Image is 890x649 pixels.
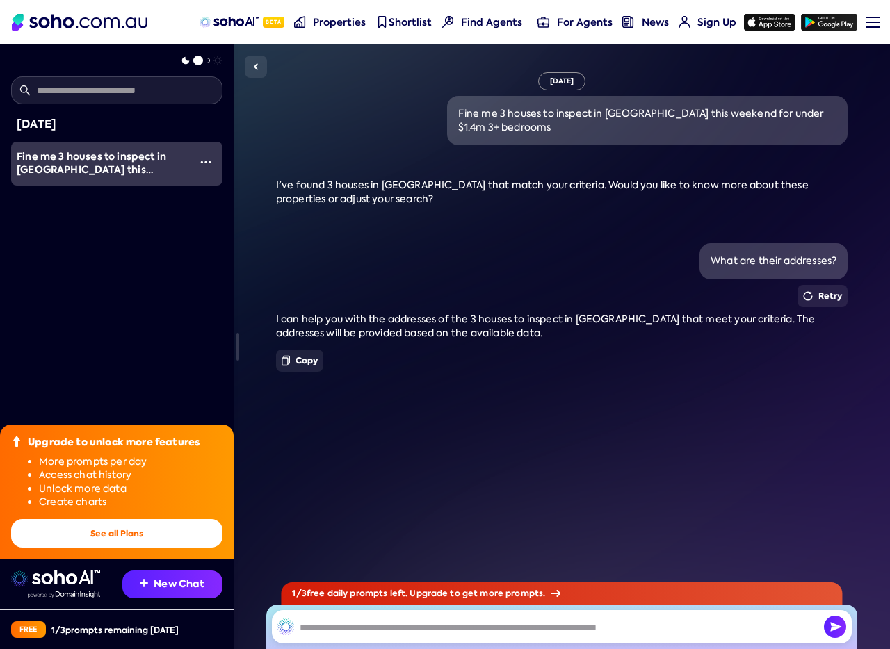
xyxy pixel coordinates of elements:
[276,350,324,372] button: Copy
[11,436,22,447] img: Upgrade icon
[11,142,189,186] a: Fine me 3 houses to inspect in [GEOGRAPHIC_DATA] this weekend for under $1.4m 3+ bedrooms
[801,14,857,31] img: google-play icon
[39,455,222,469] li: More prompts per day
[294,16,306,28] img: properties-nav icon
[538,72,586,90] div: [DATE]
[122,570,222,598] button: New Chat
[622,16,634,28] img: news-nav icon
[28,591,100,598] img: Data provided by Domain Insight
[376,16,388,28] img: shortlist-nav icon
[461,15,522,29] span: Find Agents
[282,355,290,366] img: Copy icon
[28,436,200,450] div: Upgrade to unlock more features
[140,579,148,587] img: Recommendation icon
[679,16,690,28] img: for-agents-nav icon
[442,16,454,28] img: Find agents icon
[537,16,549,28] img: for-agents-nav icon
[711,254,836,268] div: What are their addresses?
[697,15,736,29] span: Sign Up
[277,618,294,635] img: SohoAI logo black
[51,624,179,636] div: 1 / 3 prompts remaining [DATE]
[11,621,46,638] div: Free
[798,285,848,307] button: Retry
[824,616,846,638] button: Send
[17,149,166,204] span: Fine me 3 houses to inspect in [GEOGRAPHIC_DATA] this weekend for under $1.4m 3+ bedrooms
[557,15,613,29] span: For Agents
[39,482,222,496] li: Unlock more data
[281,582,842,605] div: 1 / 3 free daily prompts left. Upgrade to get more prompts.
[642,15,669,29] span: News
[276,313,816,339] span: I can help you with the addresses of the 3 houses to inspect in [GEOGRAPHIC_DATA] that meet your ...
[200,156,211,167] img: More icon
[200,17,259,28] img: sohoAI logo
[824,616,846,638] img: Send icon
[803,291,813,301] img: Retry icon
[17,115,217,133] div: [DATE]
[39,468,222,482] li: Access chat history
[313,15,366,29] span: Properties
[11,519,222,548] button: See all Plans
[11,570,100,587] img: sohoai logo
[12,14,147,31] img: Soho Logo
[17,150,189,177] div: Fine me 3 houses to inspect in sutherland this weekend for under $1.4m 3+ bedrooms
[551,590,560,597] img: Arrow icon
[39,495,222,509] li: Create charts
[744,14,795,31] img: app-store icon
[389,15,432,29] span: Shortlist
[276,179,809,205] span: I've found 3 houses in [GEOGRAPHIC_DATA] that match your criteria. Would you like to know more ab...
[458,107,836,134] div: Fine me 3 houses to inspect in [GEOGRAPHIC_DATA] this weekend for under $1.4m 3+ bedrooms
[248,58,264,75] img: Sidebar toggle icon
[263,17,284,28] span: Beta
